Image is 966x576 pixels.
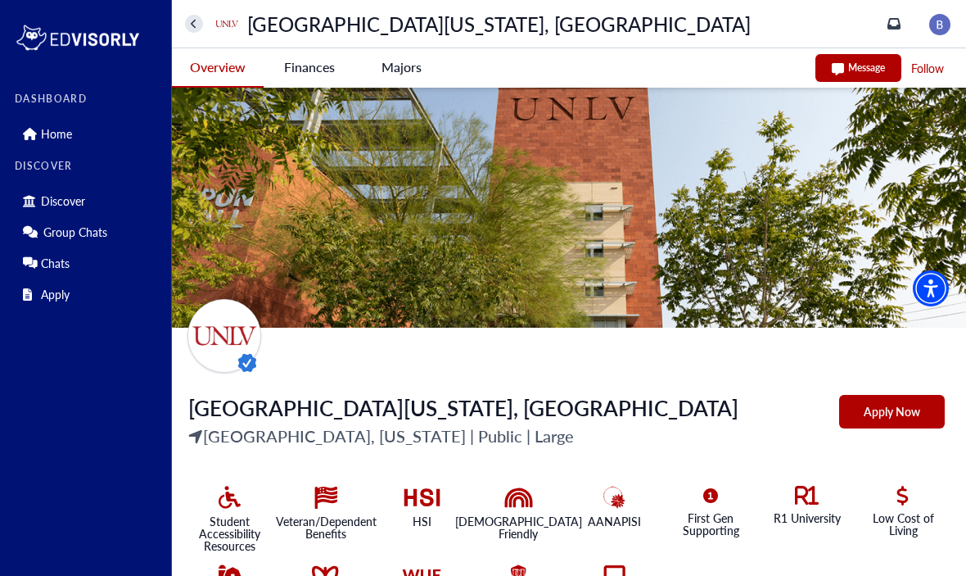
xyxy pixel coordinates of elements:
button: home [185,15,203,33]
button: Message [815,54,901,82]
p: Veteran/Dependent Benefits [276,515,377,540]
label: DISCOVER [15,161,161,172]
label: DASHBOARD [15,93,161,105]
p: Apply [41,288,70,302]
img: universityName [187,299,261,373]
p: [GEOGRAPHIC_DATA][US_STATE], [GEOGRAPHIC_DATA] [247,15,751,33]
div: Apply [15,281,161,307]
button: Overview [172,48,264,88]
p: [DEMOGRAPHIC_DATA] Friendly [455,515,582,540]
p: AANAPISI [588,515,641,528]
button: Apply Now [839,395,945,429]
button: Follow [910,58,946,79]
p: Home [41,127,72,141]
img: image [929,14,950,35]
div: Home [15,120,161,147]
p: Low Cost of Living [862,512,946,537]
img: logo [15,21,141,54]
div: Accessibility Menu [913,270,949,306]
div: Group Chats [15,219,161,245]
img: universityName [214,11,240,37]
a: inbox [887,17,901,30]
p: [GEOGRAPHIC_DATA], [US_STATE] | Public | Large [188,424,738,448]
div: Chats [15,250,161,276]
p: HSI [413,515,431,528]
p: R1 University [774,512,841,524]
button: Finances [264,48,355,86]
p: Discover [41,194,85,208]
button: Majors [355,48,447,86]
p: First Gen Supporting [670,512,753,537]
span: [GEOGRAPHIC_DATA][US_STATE], [GEOGRAPHIC_DATA] [188,392,738,423]
p: Chats [41,256,70,270]
img: A building with "UNLV" prominently displayed, surrounded by green trees and clear blue skies. [172,88,966,328]
div: Discover [15,188,161,214]
p: Group Chats [43,225,107,239]
p: Student Accessibility Resources [188,515,272,552]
